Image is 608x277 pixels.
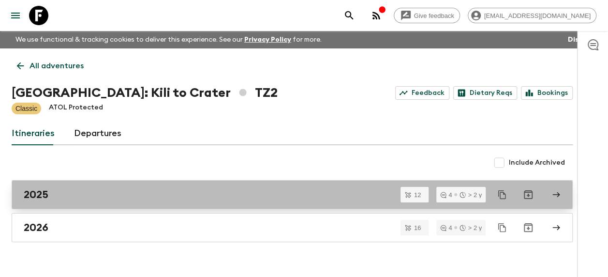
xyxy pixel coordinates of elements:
h2: 2026 [24,221,48,234]
a: Departures [74,122,121,145]
a: 2025 [12,180,573,209]
div: > 2 y [460,225,482,231]
p: All adventures [30,60,84,72]
button: Archive [519,218,538,237]
a: Itineraries [12,122,55,145]
div: [EMAIL_ADDRESS][DOMAIN_NAME] [468,8,596,23]
div: 4 [440,225,452,231]
span: Give feedback [409,12,460,19]
a: Privacy Policy [244,36,291,43]
button: search adventures [340,6,359,25]
button: menu [6,6,25,25]
h2: 2025 [24,188,48,201]
button: Dismiss [565,33,596,46]
span: 16 [408,225,427,231]
a: Give feedback [394,8,460,23]
p: We use functional & tracking cookies to deliver this experience. See our for more. [12,31,326,48]
span: Include Archived [509,158,565,168]
button: Duplicate [493,186,511,203]
div: > 2 y [460,192,482,198]
div: 4 [440,192,452,198]
a: Bookings [521,86,573,100]
button: Archive [519,185,538,204]
span: [EMAIL_ADDRESS][DOMAIN_NAME] [479,12,596,19]
a: Feedback [395,86,449,100]
span: 12 [408,192,427,198]
a: Dietary Reqs [453,86,517,100]
p: Classic [15,104,37,113]
button: Duplicate [493,219,511,236]
a: 2026 [12,213,573,242]
a: All adventures [12,56,89,76]
p: ATOL Protected [49,103,103,114]
h1: [GEOGRAPHIC_DATA]: Kili to Crater TZ2 [12,83,278,103]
